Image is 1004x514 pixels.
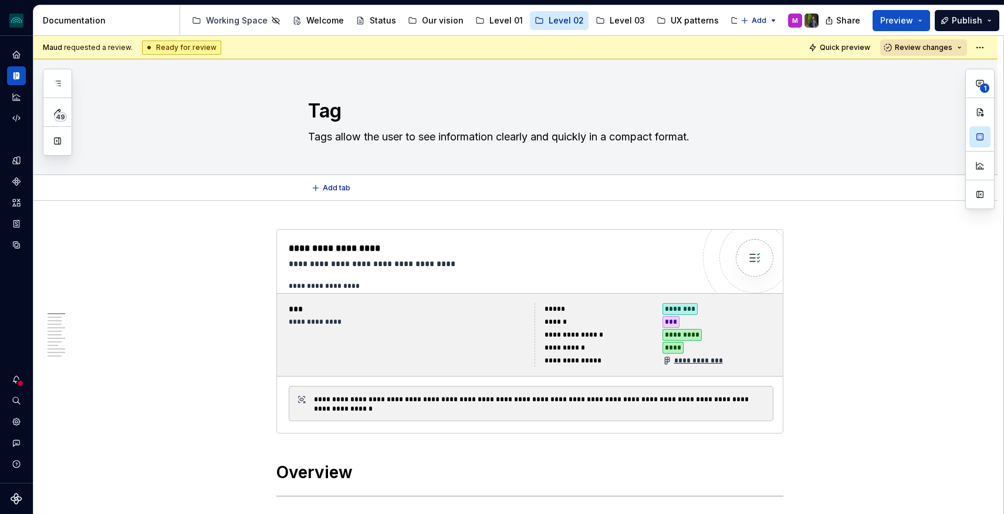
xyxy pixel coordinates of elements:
[43,43,62,52] span: Maud
[187,11,285,30] a: Working Space
[873,10,930,31] button: Preview
[422,15,464,26] div: Our vision
[7,370,26,389] button: Notifications
[836,15,860,26] span: Share
[142,41,221,55] div: Ready for review
[7,109,26,127] a: Code automation
[804,14,819,28] img: Simon Désilets
[752,16,766,25] span: Add
[7,172,26,191] a: Components
[671,15,719,26] div: UX patterns
[737,12,781,29] button: Add
[187,9,735,32] div: Page tree
[820,43,870,52] span: Quick preview
[792,16,798,25] div: M
[880,15,913,26] span: Preview
[952,15,982,26] span: Publish
[7,45,26,64] a: Home
[935,10,999,31] button: Publish
[403,11,468,30] a: Our vision
[308,180,356,196] button: Add tab
[726,11,791,30] a: UX writing
[323,183,350,193] span: Add tab
[7,391,26,410] button: Search ⌘K
[591,11,650,30] a: Level 03
[610,15,645,26] div: Level 03
[306,15,344,26] div: Welcome
[370,15,396,26] div: Status
[288,11,349,30] a: Welcome
[206,15,268,26] div: Working Space
[7,151,26,170] a: Design tokens
[276,462,783,483] h1: Overview
[7,66,26,85] a: Documentation
[7,412,26,431] a: Settings
[7,214,26,233] a: Storybook stories
[7,193,26,212] a: Assets
[489,15,523,26] div: Level 01
[306,97,749,125] textarea: Tag
[351,11,401,30] a: Status
[11,493,22,505] svg: Supernova Logo
[805,39,875,56] button: Quick preview
[43,15,175,26] div: Documentation
[880,39,967,56] button: Review changes
[895,43,952,52] span: Review changes
[9,14,23,28] img: 418c6d47-6da6-4103-8b13-b5999f8989a1.png
[306,127,749,146] textarea: Tags allow the user to see information clearly and quickly in a compact format.
[652,11,724,30] a: UX patterns
[530,11,589,30] a: Level 02
[43,43,133,52] span: requested a review.
[471,11,528,30] a: Level 01
[7,236,26,254] a: Data sources
[819,10,868,31] button: Share
[54,112,67,122] span: 49
[549,15,584,26] div: Level 02
[7,88,26,106] a: Analytics
[7,434,26,452] button: Contact support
